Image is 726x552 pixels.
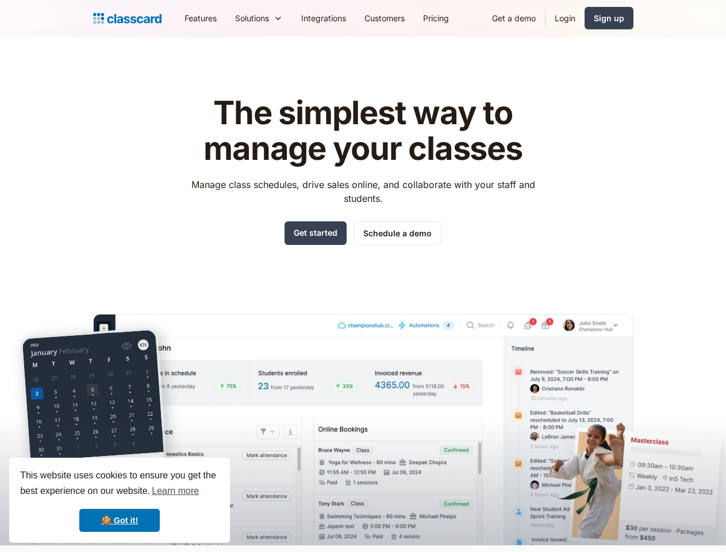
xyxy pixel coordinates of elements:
[180,178,546,205] p: Manage class schedules, drive sales online, and collaborate with your staff and students.
[594,12,624,24] div: Sign up
[226,5,292,31] div: Solutions
[79,509,160,532] a: dismiss cookie message
[292,5,355,31] a: Integrations
[180,95,546,166] h1: The simplest way to manage your classes
[285,221,347,245] a: Get started
[354,221,441,245] a: Schedule a demo
[175,5,226,31] a: Features
[414,5,458,31] a: Pricing
[355,5,414,31] a: Customers
[546,5,585,31] a: Login
[235,12,269,24] div: Solutions
[9,458,230,543] div: cookieconsent
[585,7,633,29] a: Sign up
[20,469,219,500] span: This website uses cookies to ensure you get the best experience on our website.
[150,482,201,500] a: learn more about cookies
[483,5,545,31] a: Get a demo
[93,10,162,26] a: home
